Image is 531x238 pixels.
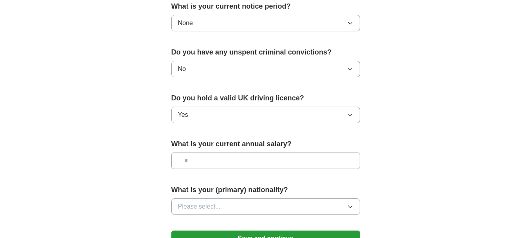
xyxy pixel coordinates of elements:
[171,198,360,215] button: Please select...
[178,110,188,120] span: Yes
[171,139,360,149] label: What is your current annual salary?
[171,185,360,195] label: What is your (primary) nationality?
[178,18,193,28] span: None
[171,47,360,58] label: Do you have any unspent criminal convictions?
[171,107,360,123] button: Yes
[171,61,360,77] button: No
[178,202,221,211] span: Please select...
[171,15,360,31] button: None
[171,1,360,12] label: What is your current notice period?
[171,93,360,104] label: Do you hold a valid UK driving licence?
[178,64,186,74] span: No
